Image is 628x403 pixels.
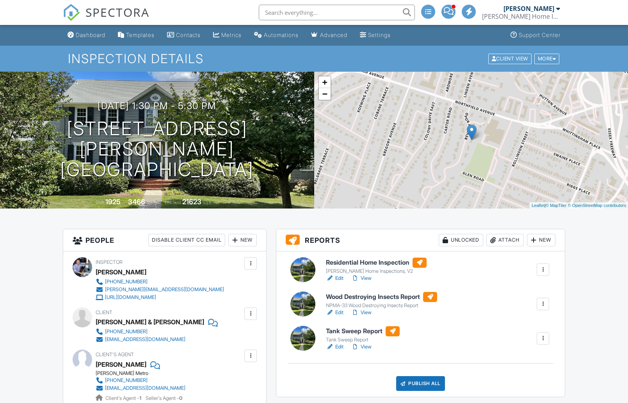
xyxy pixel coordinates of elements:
span: Seller's Agent - [146,395,182,401]
div: Unlocked [439,234,483,246]
div: Publish All [396,376,445,391]
div: [PERSON_NAME] Home Inspections, V2 [326,268,427,274]
div: Templates [126,32,155,38]
div: [PERSON_NAME][EMAIL_ADDRESS][DOMAIN_NAME] [105,286,224,293]
div: NPMA-33 Wood Destroying Insects Report [326,302,437,309]
a: View [351,274,372,282]
div: Settings [368,32,391,38]
div: 3466 [128,198,145,206]
a: Templates [115,28,158,42]
h6: Wood Destroying Insects Report [326,292,437,302]
div: Metrics [221,32,242,38]
a: Edit [326,274,343,282]
a: Residential Home Inspection [PERSON_NAME] Home Inspections, V2 [326,258,427,275]
a: Wood Destroying Insects Report NPMA-33 Wood Destroying Insects Report [326,292,437,309]
a: Settings [357,28,394,42]
h6: Tank Sweep Report [326,326,400,336]
a: Automations (Advanced) [251,28,302,42]
a: Metrics [210,28,245,42]
div: [URL][DOMAIN_NAME] [105,294,156,300]
a: [PHONE_NUMBER] [96,278,224,286]
a: View [351,343,372,351]
span: sq.ft. [203,200,212,205]
div: [PERSON_NAME] & [PERSON_NAME] [96,316,204,328]
a: Edit [326,343,343,351]
div: [PHONE_NUMBER] [105,377,148,384]
div: Support Center [519,32,560,38]
span: Built [96,200,104,205]
span: sq. ft. [146,200,157,205]
div: Knox Home Inspections [482,12,560,20]
h3: People [63,229,266,251]
a: Advanced [308,28,350,42]
span: Lot Size [165,200,181,205]
a: Client View [487,55,534,61]
input: Search everything... [259,5,415,20]
h3: [DATE] 1:30 pm - 5:30 pm [98,101,216,111]
h3: Reports [276,229,565,251]
a: Leaflet [532,203,544,208]
div: New [527,234,555,246]
a: Zoom out [319,88,331,100]
span: Client's Agent [96,352,134,357]
div: Automations [264,32,299,38]
a: © MapTiler [546,203,567,208]
h1: [STREET_ADDRESS][PERSON_NAME] [GEOGRAPHIC_DATA] [12,118,302,180]
a: [EMAIL_ADDRESS][DOMAIN_NAME] [96,384,185,392]
div: | [530,202,628,209]
div: Dashboard [76,32,105,38]
div: New [228,234,257,246]
h6: Residential Home Inspection [326,258,427,268]
a: © OpenStreetMap contributors [568,203,626,208]
span: Inspector [96,259,123,265]
a: Edit [326,309,343,316]
div: Contacts [176,32,201,38]
div: 21623 [182,198,201,206]
a: Support Center [507,28,564,42]
div: Disable Client CC Email [148,234,225,246]
span: Client's Agent - [105,395,142,401]
a: SPECTORA [63,11,149,27]
img: The Best Home Inspection Software - Spectora [63,4,80,21]
a: [PERSON_NAME][EMAIL_ADDRESS][DOMAIN_NAME] [96,286,224,293]
a: Zoom in [319,76,331,88]
span: SPECTORA [85,4,149,20]
a: Dashboard [64,28,109,42]
div: Attach [486,234,524,246]
strong: 1 [139,395,141,401]
a: [URL][DOMAIN_NAME] [96,293,224,301]
a: [EMAIL_ADDRESS][DOMAIN_NAME] [96,336,212,343]
div: 1925 [105,198,121,206]
div: Advanced [320,32,347,38]
a: Contacts [164,28,204,42]
a: [PHONE_NUMBER] [96,376,185,384]
a: [PERSON_NAME] [96,359,146,370]
a: Tank Sweep Report Tank Sweep Report [326,326,400,343]
div: [EMAIL_ADDRESS][DOMAIN_NAME] [105,336,185,343]
div: [PERSON_NAME] [503,5,554,12]
h1: Inspection Details [68,52,560,65]
div: More [534,53,560,64]
a: View [351,309,372,316]
strong: 0 [179,395,182,401]
div: [PHONE_NUMBER] [105,279,148,285]
div: [PERSON_NAME] Metro [96,370,192,376]
div: Tank Sweep Report [326,337,400,343]
div: [EMAIL_ADDRESS][DOMAIN_NAME] [105,385,185,391]
div: [PHONE_NUMBER] [105,329,148,335]
div: Client View [488,53,532,64]
a: [PHONE_NUMBER] [96,328,212,336]
div: [PERSON_NAME] [96,266,146,278]
span: Client [96,309,112,315]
